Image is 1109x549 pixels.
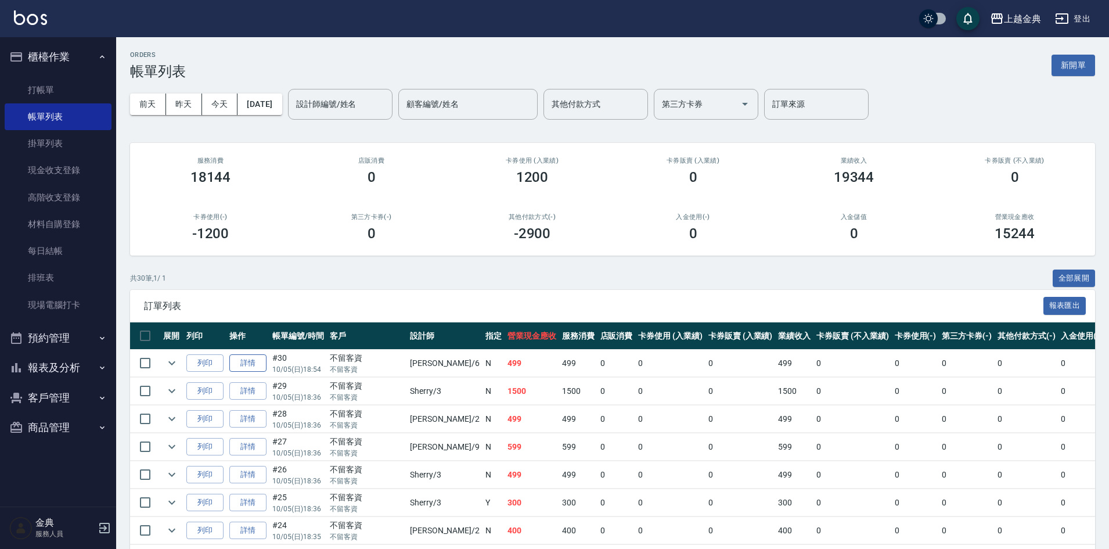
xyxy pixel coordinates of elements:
[330,420,404,430] p: 不留客資
[1004,12,1041,26] div: 上越金典
[190,169,231,185] h3: 18144
[505,461,559,489] td: 499
[705,378,776,405] td: 0
[813,322,891,350] th: 卡券販賣 (不入業績)
[775,433,813,461] td: 599
[163,382,181,400] button: expand row
[995,461,1058,489] td: 0
[948,213,1081,221] h2: 營業現金應收
[163,522,181,539] button: expand row
[229,466,267,484] a: 詳情
[559,350,597,377] td: 499
[505,378,559,405] td: 1500
[775,350,813,377] td: 499
[775,517,813,544] td: 400
[626,157,759,164] h2: 卡券販賣 (入業績)
[597,350,636,377] td: 0
[229,354,267,372] a: 詳情
[483,350,505,377] td: N
[330,352,404,364] div: 不留客資
[269,433,327,461] td: #27
[229,410,267,428] a: 詳情
[1053,270,1096,288] button: 全部展開
[330,364,404,375] p: 不留客資
[368,225,376,242] h3: 0
[514,225,551,242] h3: -2900
[995,517,1058,544] td: 0
[269,350,327,377] td: #30
[483,378,505,405] td: N
[813,489,891,516] td: 0
[813,378,891,405] td: 0
[330,436,404,448] div: 不留客資
[787,157,920,164] h2: 業績收入
[35,529,95,539] p: 服務人員
[1058,461,1106,489] td: 0
[330,392,404,403] p: 不留客資
[813,461,891,489] td: 0
[995,225,1035,242] h3: 15244
[939,322,995,350] th: 第三方卡券(-)
[635,461,705,489] td: 0
[559,322,597,350] th: 服務消費
[1058,322,1106,350] th: 入金使用(-)
[775,378,813,405] td: 1500
[327,322,407,350] th: 客戶
[269,489,327,516] td: #25
[626,213,759,221] h2: 入金使用(-)
[330,476,404,486] p: 不留客資
[813,350,891,377] td: 0
[330,491,404,504] div: 不留客資
[229,438,267,456] a: 詳情
[505,406,559,433] td: 499
[1058,433,1106,461] td: 0
[407,517,483,544] td: [PERSON_NAME] /2
[186,354,224,372] button: 列印
[163,410,181,428] button: expand row
[186,522,224,540] button: 列印
[483,406,505,433] td: N
[407,489,483,516] td: Sherry /3
[272,532,324,542] p: 10/05 (日) 18:35
[183,322,226,350] th: 列印
[995,378,1058,405] td: 0
[186,410,224,428] button: 列印
[272,364,324,375] p: 10/05 (日) 18:54
[144,157,277,164] h3: 服務消費
[407,406,483,433] td: [PERSON_NAME] /2
[368,169,376,185] h3: 0
[202,94,238,115] button: 今天
[635,378,705,405] td: 0
[269,322,327,350] th: 帳單編號/時間
[5,238,111,264] a: 每日結帳
[407,378,483,405] td: Sherry /3
[705,461,776,489] td: 0
[186,466,224,484] button: 列印
[939,406,995,433] td: 0
[5,42,111,72] button: 櫃檯作業
[229,494,267,512] a: 詳情
[597,517,636,544] td: 0
[505,517,559,544] td: 400
[272,420,324,430] p: 10/05 (日) 18:36
[5,103,111,130] a: 帳單列表
[269,378,327,405] td: #29
[407,433,483,461] td: [PERSON_NAME] /9
[407,461,483,489] td: Sherry /3
[237,94,282,115] button: [DATE]
[850,225,858,242] h3: 0
[775,461,813,489] td: 499
[985,7,1046,31] button: 上越金典
[144,213,277,221] h2: 卡券使用(-)
[5,292,111,318] a: 現場電腦打卡
[1052,59,1095,70] a: 新開單
[995,489,1058,516] td: 0
[1052,55,1095,76] button: 新開單
[597,433,636,461] td: 0
[1058,406,1106,433] td: 0
[330,464,404,476] div: 不留客資
[269,406,327,433] td: #28
[939,350,995,377] td: 0
[483,489,505,516] td: Y
[407,350,483,377] td: [PERSON_NAME] /6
